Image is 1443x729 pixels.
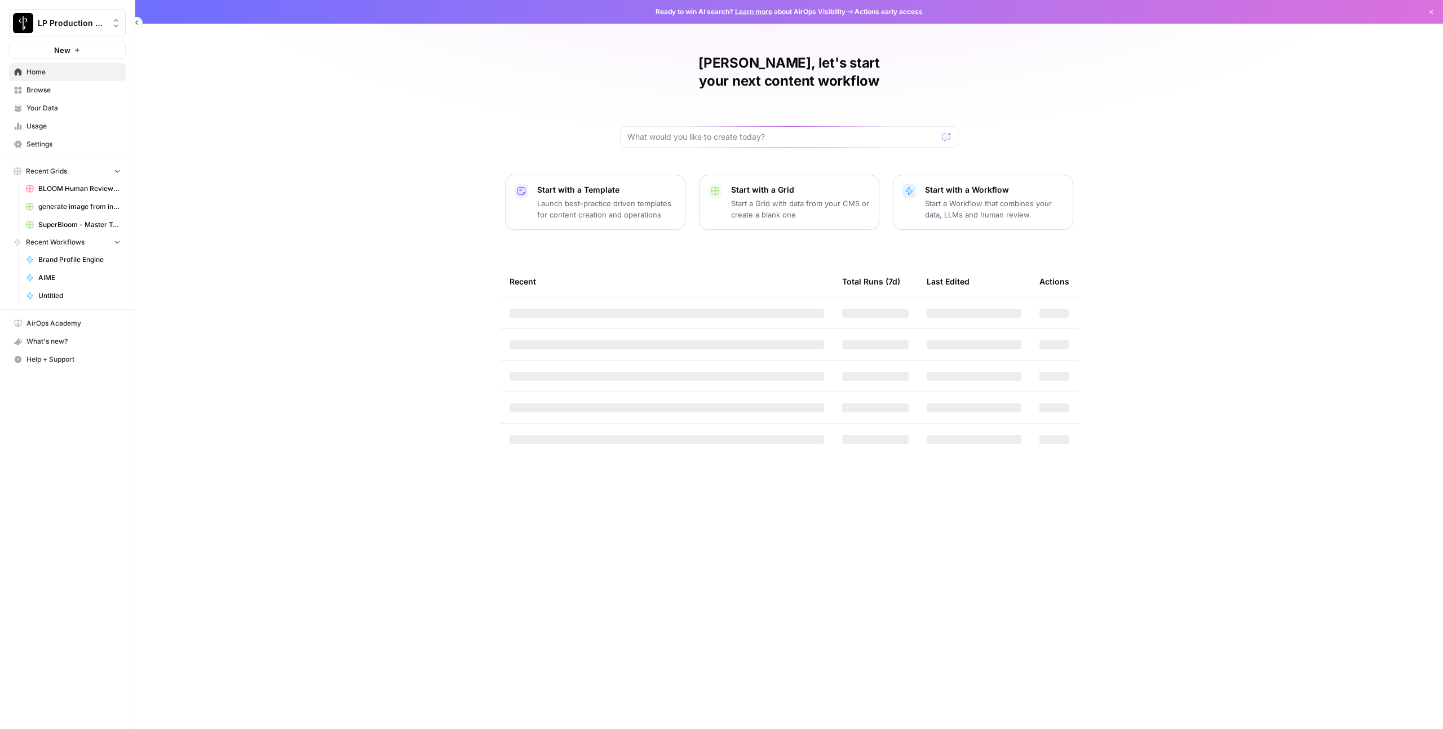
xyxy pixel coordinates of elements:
[21,251,126,269] a: Brand Profile Engine
[9,332,126,350] button: What's new?
[893,175,1073,230] button: Start with a WorkflowStart a Workflow that combines your data, LLMs and human review
[735,7,772,16] a: Learn more
[26,85,121,95] span: Browse
[26,166,67,176] span: Recent Grids
[54,45,70,56] span: New
[26,67,121,77] span: Home
[9,63,126,81] a: Home
[925,184,1064,195] p: Start with a Workflow
[656,7,846,17] span: Ready to win AI search? about AirOps Visibility
[38,255,121,265] span: Brand Profile Engine
[731,198,870,220] p: Start a Grid with data from your CMS or create a blank one
[9,135,126,153] a: Settings
[38,184,121,194] span: BLOOM Human Review (ver2)
[927,266,970,297] div: Last Edited
[9,163,126,180] button: Recent Grids
[1039,266,1069,297] div: Actions
[925,198,1064,220] p: Start a Workflow that combines your data, LLMs and human review
[38,273,121,283] span: AIME
[21,180,126,198] a: BLOOM Human Review (ver2)
[10,333,125,350] div: What's new?
[21,269,126,287] a: AIME
[21,287,126,305] a: Untitled
[21,216,126,234] a: SuperBloom - Master Topic List
[9,9,126,37] button: Workspace: LP Production Workloads
[855,7,923,17] span: Actions early access
[9,42,126,59] button: New
[26,354,121,364] span: Help + Support
[21,198,126,216] a: generate image from input image (copyright tests) duplicate Grid
[38,220,121,230] span: SuperBloom - Master Topic List
[9,117,126,135] a: Usage
[505,175,685,230] button: Start with a TemplateLaunch best-practice driven templates for content creation and operations
[26,103,121,113] span: Your Data
[9,314,126,332] a: AirOps Academy
[620,54,958,90] h1: [PERSON_NAME], let's start your next content workflow
[13,13,33,33] img: LP Production Workloads Logo
[699,175,879,230] button: Start with a GridStart a Grid with data from your CMS or create a blank one
[26,139,121,149] span: Settings
[9,350,126,368] button: Help + Support
[26,318,121,328] span: AirOps Academy
[9,99,126,117] a: Your Data
[9,81,126,99] a: Browse
[26,237,85,247] span: Recent Workflows
[38,17,106,29] span: LP Production Workloads
[38,291,121,301] span: Untitled
[842,266,900,297] div: Total Runs (7d)
[627,131,937,143] input: What would you like to create today?
[9,234,126,251] button: Recent Workflows
[537,184,676,195] p: Start with a Template
[537,198,676,220] p: Launch best-practice driven templates for content creation and operations
[38,202,121,212] span: generate image from input image (copyright tests) duplicate Grid
[731,184,870,195] p: Start with a Grid
[510,266,824,297] div: Recent
[26,121,121,131] span: Usage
